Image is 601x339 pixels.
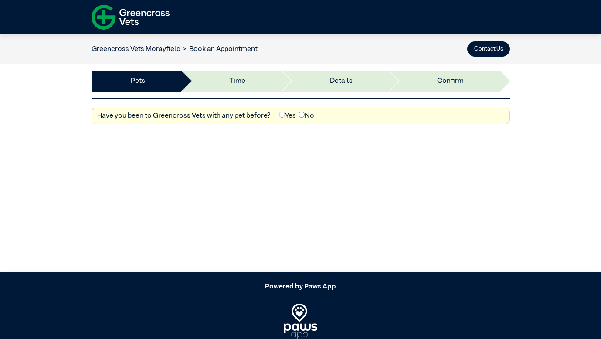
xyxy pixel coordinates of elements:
li: Book an Appointment [180,44,258,54]
label: Have you been to Greencross Vets with any pet before? [97,111,271,121]
label: No [299,111,314,121]
img: f-logo [92,2,170,32]
a: Pets [131,76,145,86]
label: Yes [279,111,296,121]
img: PawsApp [284,304,317,339]
a: Greencross Vets Morayfield [92,46,180,53]
input: No [299,112,305,118]
input: Yes [279,112,285,118]
h5: Powered by Paws App [92,283,510,291]
nav: breadcrumb [92,44,258,54]
button: Contact Us [467,41,510,57]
